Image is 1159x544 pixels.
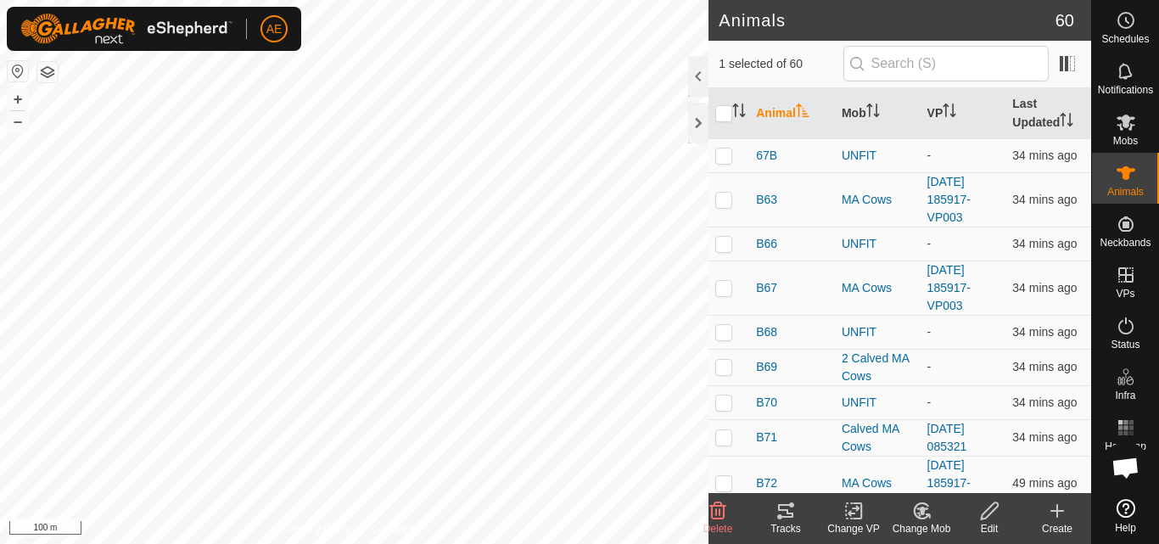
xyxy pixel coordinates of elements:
span: B67 [756,279,777,297]
th: Last Updated [1005,88,1091,139]
a: Privacy Policy [288,522,351,537]
span: B66 [756,235,777,253]
a: [DATE] 185917-VP003 [927,263,971,312]
span: AE [266,20,283,38]
span: B68 [756,323,777,341]
th: Mob [835,88,921,139]
span: Notifications [1098,85,1153,95]
span: Mobs [1113,136,1138,146]
span: 14 Sept 2025, 7:50 am [1012,395,1077,409]
th: VP [921,88,1006,139]
p-sorticon: Activate to sort [732,106,746,120]
span: B72 [756,474,777,492]
a: Help [1092,492,1159,540]
a: [DATE] 185917-VP003 [927,175,971,224]
span: 14 Sept 2025, 7:50 am [1012,430,1077,444]
p-sorticon: Activate to sort [1060,115,1073,129]
input: Search (S) [843,46,1049,81]
div: Calved MA Cows [842,420,914,456]
app-display-virtual-paddock-transition: - [927,325,932,339]
span: 14 Sept 2025, 7:50 am [1012,149,1077,162]
span: B69 [756,358,777,376]
span: Schedules [1101,34,1149,44]
app-display-virtual-paddock-transition: - [927,360,932,373]
button: Map Layers [37,62,58,82]
span: VPs [1116,289,1134,299]
div: Open chat [1100,442,1151,493]
div: Tracks [752,521,820,536]
div: Create [1023,521,1091,536]
span: 67B [756,147,777,165]
app-display-virtual-paddock-transition: - [927,149,932,162]
span: 14 Sept 2025, 7:50 am [1012,360,1077,373]
app-display-virtual-paddock-transition: - [927,237,932,250]
span: Delete [703,523,733,535]
span: 14 Sept 2025, 7:35 am [1012,476,1077,490]
a: [DATE] 085321 [927,422,967,453]
p-sorticon: Activate to sort [796,106,809,120]
span: B70 [756,394,777,412]
span: Animals [1107,187,1144,197]
span: 14 Sept 2025, 7:50 am [1012,193,1077,206]
div: 2 Calved MA Cows [842,350,914,385]
div: MA Cows [842,191,914,209]
div: MA Cows [842,474,914,492]
span: 14 Sept 2025, 7:50 am [1012,325,1077,339]
h2: Animals [719,10,1055,31]
div: UNFIT [842,147,914,165]
div: UNFIT [842,235,914,253]
th: Animal [749,88,835,139]
span: B71 [756,429,777,446]
span: B63 [756,191,777,209]
span: 1 selected of 60 [719,55,843,73]
div: UNFIT [842,394,914,412]
span: Heatmap [1105,441,1146,451]
button: Reset Map [8,61,28,81]
button: + [8,89,28,109]
div: MA Cows [842,279,914,297]
span: 14 Sept 2025, 7:50 am [1012,281,1077,294]
p-sorticon: Activate to sort [943,106,956,120]
span: Neckbands [1100,238,1151,248]
span: 60 [1055,8,1074,33]
div: UNFIT [842,323,914,341]
a: [DATE] 185917-VP003 [927,458,971,508]
button: – [8,111,28,132]
span: Status [1111,339,1139,350]
div: Change VP [820,521,887,536]
span: Help [1115,523,1136,533]
p-sorticon: Activate to sort [866,106,880,120]
a: Contact Us [371,522,421,537]
span: Infra [1115,390,1135,401]
span: 14 Sept 2025, 7:50 am [1012,237,1077,250]
div: Change Mob [887,521,955,536]
app-display-virtual-paddock-transition: - [927,395,932,409]
img: Gallagher Logo [20,14,232,44]
div: Edit [955,521,1023,536]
